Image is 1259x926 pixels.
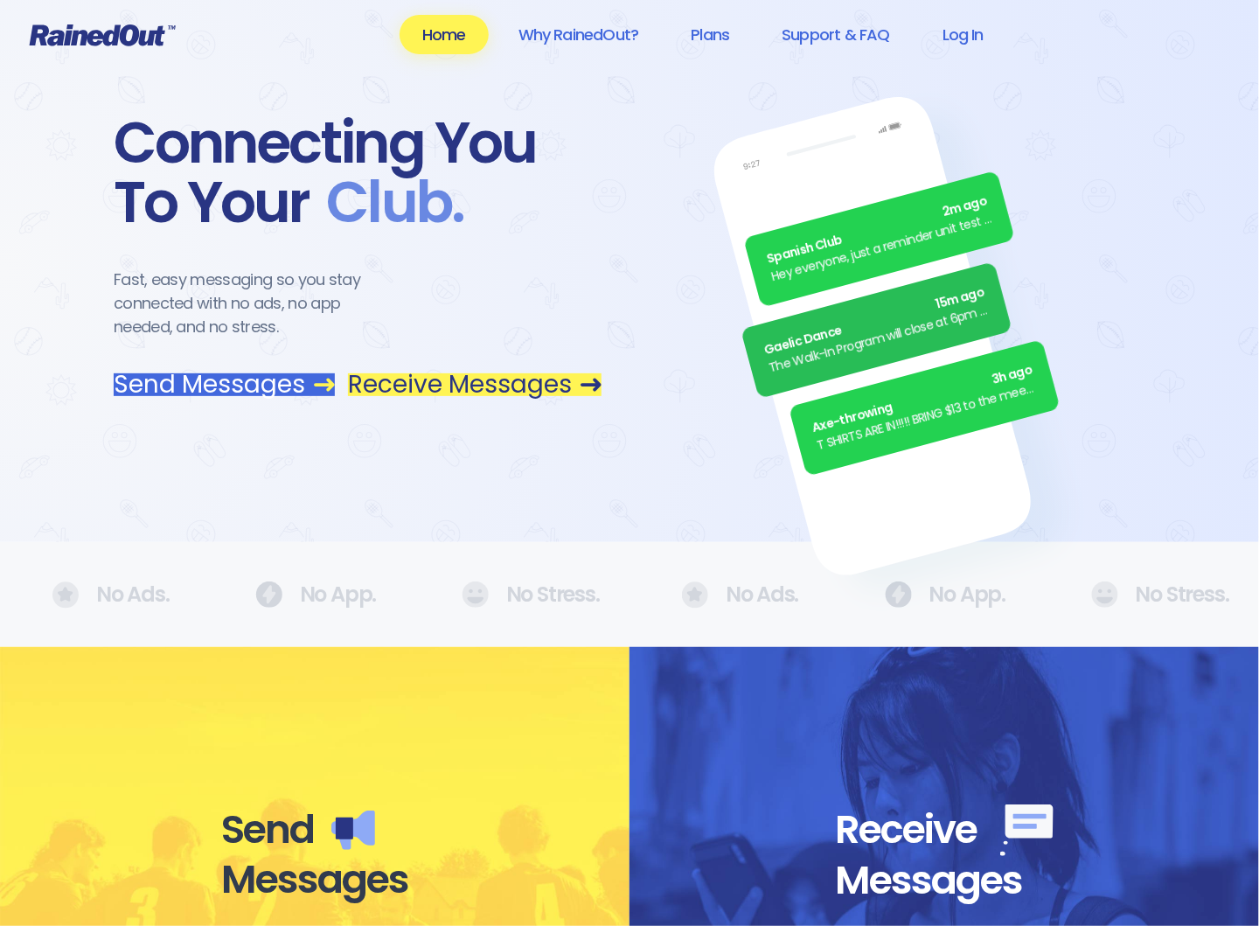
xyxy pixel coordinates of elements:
[835,856,1054,905] div: Messages
[767,301,991,378] div: The Walk-In Program will close at 6pm [DATE]. The Christmas Dinner is on!
[114,373,335,396] a: Send Messages
[114,114,602,233] div: Connecting You To Your
[682,581,708,609] img: No Ads.
[52,581,79,609] img: No Ads.
[462,581,489,608] img: No Ads.
[221,805,408,854] div: Send
[885,581,912,608] img: No Ads.
[255,581,357,608] div: No App.
[835,804,1054,856] div: Receive
[52,581,150,609] div: No Ads.
[1000,804,1054,856] img: Receive messages
[310,173,463,233] span: Club .
[765,192,990,269] div: Spanish Club
[920,15,1006,54] a: Log In
[759,15,912,54] a: Support & FAQ
[940,192,989,222] span: 2m ago
[331,811,375,850] img: Send messages
[810,361,1034,438] div: Axe-throwing
[769,210,994,287] div: Hey everyone, just a reminder unit test tonight - ch1-4
[990,361,1034,390] span: 3h ago
[462,581,577,608] div: No Stress.
[255,581,282,608] img: No Ads.
[496,15,662,54] a: Why RainedOut?
[1091,581,1118,608] img: No Ads.
[682,581,780,609] div: No Ads.
[348,373,602,396] a: Receive Messages
[400,15,489,54] a: Home
[934,283,986,314] span: 15m ago
[815,379,1040,456] div: T SHIRTS ARE IN!!!!! BRING $13 to the meeting if you ordered one! THEY LOOK AWESOME!!!!!
[885,581,986,608] div: No App.
[668,15,752,54] a: Plans
[1091,581,1207,608] div: No Stress.
[114,268,393,338] div: Fast, easy messaging so you stay connected with no ads, no app needed, and no stress.
[221,855,408,904] div: Messages
[762,283,986,360] div: Gaelic Dance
